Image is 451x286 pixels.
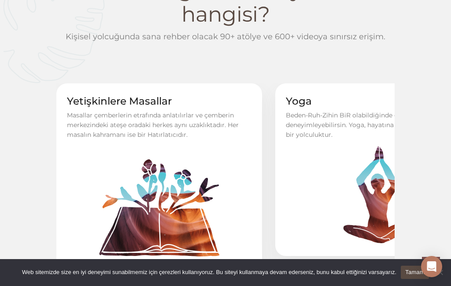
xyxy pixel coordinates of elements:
[328,144,429,245] img: yoga.png
[421,256,442,277] div: Open Intercom Messenger
[286,95,312,107] a: Yoga
[96,144,223,272] img: yetiskinlere-masallar.png
[22,268,396,277] span: Web sitemizde size en iyi deneyimi sunabilmemiz için çerezleri kullanıyoruz. Bu siteyi kullanmaya...
[66,32,385,41] span: Kişisel yolcuğunda sana rehber olacak 90+ atölye ve 600+ videoya sınırsız erişim.
[67,95,172,107] a: Yetişkinlere Masallar
[401,266,429,279] a: Tamam
[67,110,251,139] div: Masallar çemberlerin etrafında anlatılırlar ve çemberin merkezindeki ateşe oradaki herkes aynı uz...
